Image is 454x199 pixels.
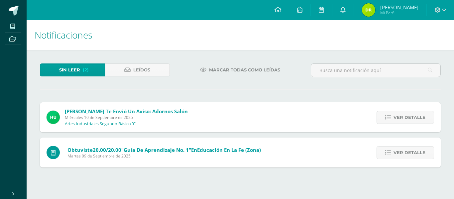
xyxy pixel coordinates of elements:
[209,64,280,76] span: Marcar todas como leídas
[121,147,191,153] span: "Guía de Aprendizaje No. 1"
[67,147,261,153] span: Obtuviste en
[83,64,89,76] span: (2)
[192,63,288,76] a: Marcar todas como leídas
[197,147,261,153] span: Educación en la Fe (Zona)
[65,108,188,115] span: [PERSON_NAME] te envió un aviso: Adornos salón
[59,64,80,76] span: Sin leer
[380,4,418,11] span: [PERSON_NAME]
[105,63,170,76] a: Leídos
[394,147,425,159] span: Ver detalle
[93,147,121,153] span: 20.00/20.00
[394,111,425,124] span: Ver detalle
[47,111,60,124] img: fd23069c3bd5c8dde97a66a86ce78287.png
[380,10,418,16] span: Mi Perfil
[311,64,440,77] input: Busca una notificación aquí
[35,29,92,41] span: Notificaciones
[65,121,137,127] p: Artes Industriales Segundo Básico 'C'
[67,153,261,159] span: Martes 09 de Septiembre de 2025
[133,64,150,76] span: Leídos
[362,3,375,17] img: 9303202244a68db381c138061978b020.png
[40,63,105,76] a: Sin leer(2)
[65,115,188,120] span: Miércoles 10 de Septiembre de 2025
